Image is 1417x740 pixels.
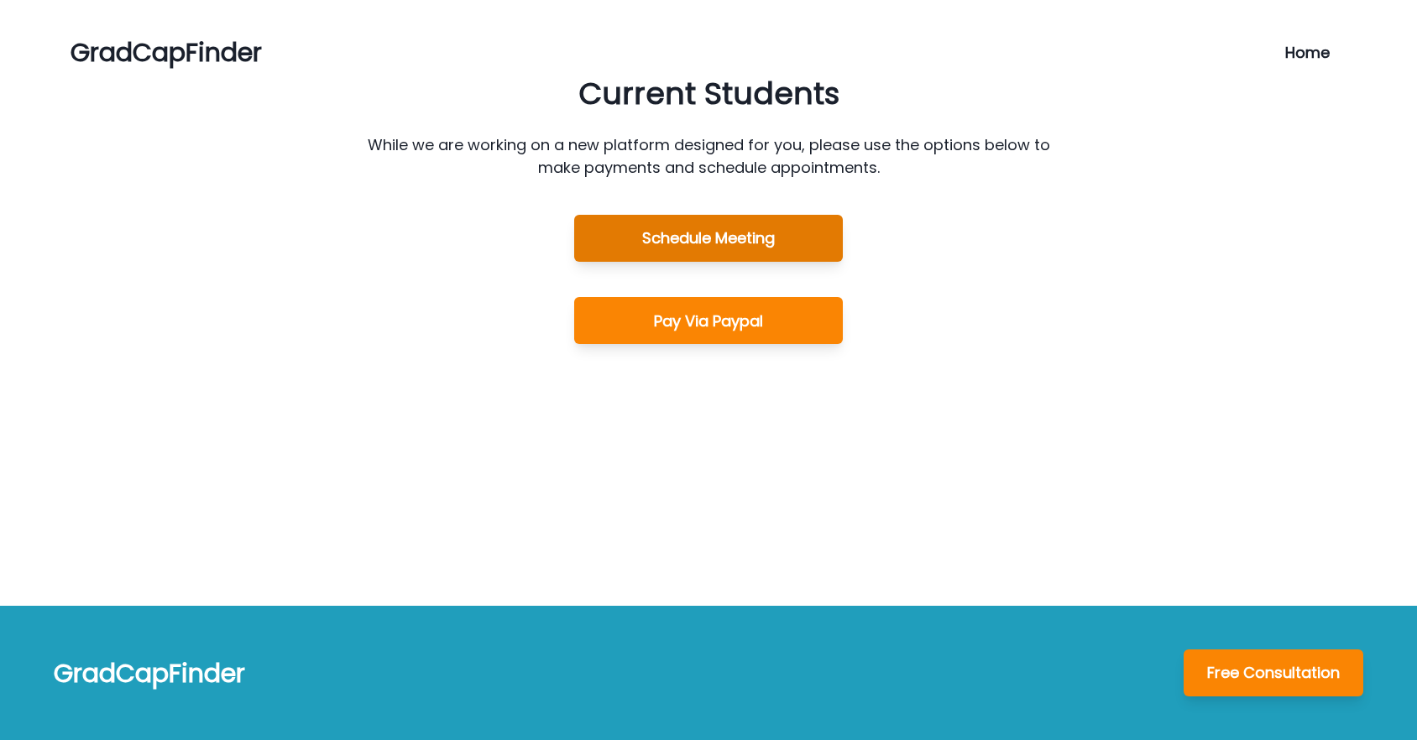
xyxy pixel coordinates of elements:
[574,215,843,262] button: Schedule Meeting
[1184,649,1363,696] button: Free Consultation
[578,71,839,117] p: Current Students
[1285,41,1346,64] a: Home
[54,654,245,692] p: GradCapFinder
[574,297,843,344] button: Pay Via Paypal
[354,133,1063,179] p: While we are working on a new platform designed for you, please use the options below to make pay...
[71,34,262,70] a: GradCapFinder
